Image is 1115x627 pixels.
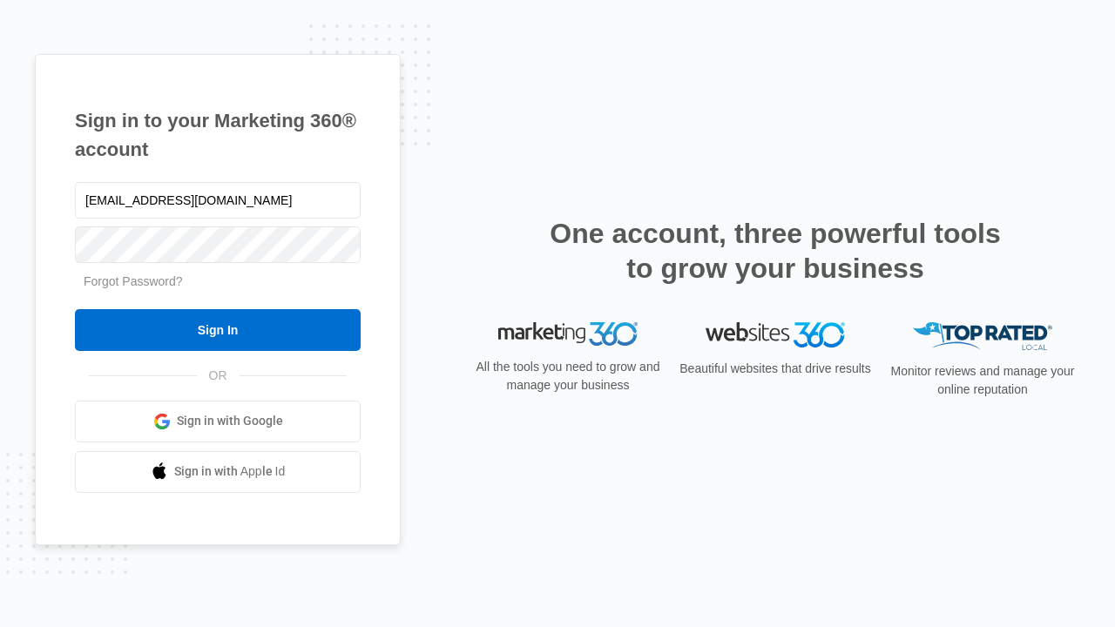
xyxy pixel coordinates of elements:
[177,412,283,430] span: Sign in with Google
[197,367,240,385] span: OR
[544,216,1006,286] h2: One account, three powerful tools to grow your business
[885,362,1080,399] p: Monitor reviews and manage your online reputation
[75,182,361,219] input: Email
[75,451,361,493] a: Sign in with Apple Id
[75,309,361,351] input: Sign In
[913,322,1052,351] img: Top Rated Local
[470,358,666,394] p: All the tools you need to grow and manage your business
[498,322,638,347] img: Marketing 360
[75,106,361,164] h1: Sign in to your Marketing 360® account
[174,462,286,481] span: Sign in with Apple Id
[678,360,873,378] p: Beautiful websites that drive results
[706,322,845,347] img: Websites 360
[75,401,361,442] a: Sign in with Google
[84,274,183,288] a: Forgot Password?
